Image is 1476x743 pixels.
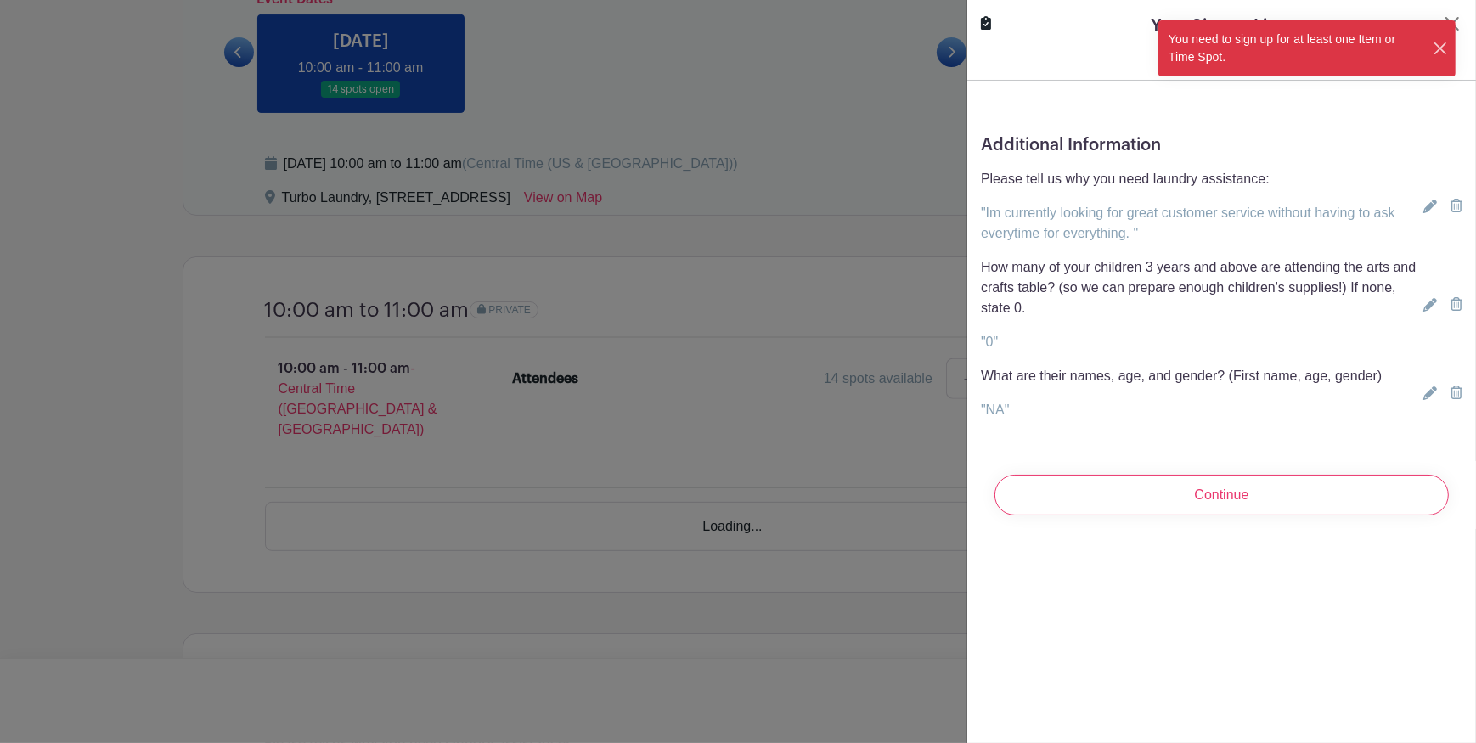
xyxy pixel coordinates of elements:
input: Continue [994,475,1449,515]
a: "NA" [981,402,1010,417]
p: Please tell us why you need laundry assistance: [981,169,1417,189]
p: What are their names, age, and gender? (First name, age, gender) [981,366,1382,386]
h5: Your Signup List [1152,14,1282,39]
a: "Im currently looking for great customer service without having to ask everytime for everything. " [981,205,1395,240]
a: "0" [981,335,998,349]
h5: Additional Information [981,135,1462,155]
div: You need to sign up for at least one Item or Time Spot. [1158,20,1433,76]
button: Close [1433,40,1449,58]
button: Close [1442,14,1462,34]
p: How many of your children 3 years and above are attending the arts and crafts table? (so we can p... [981,257,1417,318]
